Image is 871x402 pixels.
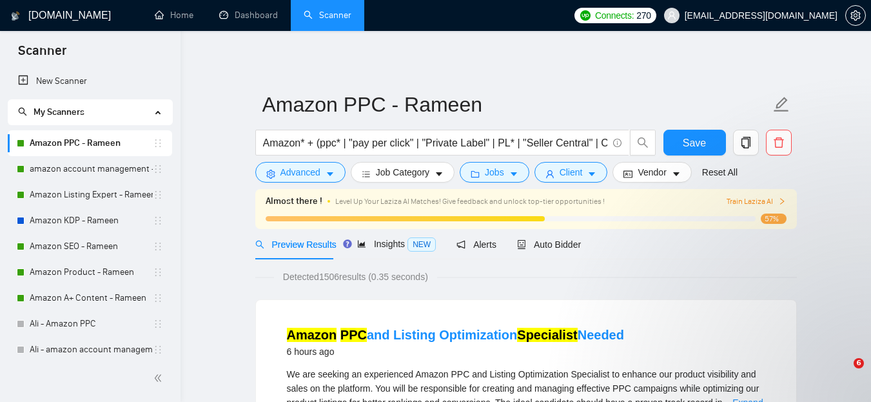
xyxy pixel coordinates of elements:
mark: PPC [340,328,367,342]
button: Save [663,130,726,156]
a: Amazon A+ Content - Rameen [30,285,153,311]
a: amazon account management - Rameen [30,156,153,182]
a: Ali - Amazon PPC [30,311,153,337]
span: Level Up Your Laziza AI Matches! Give feedback and unlock top-tier opportunities ! [335,197,605,206]
li: Amazon Listing Expert - Rameen [8,182,172,208]
span: robot [517,240,526,249]
a: Amazon KDP - Rameen [30,208,153,234]
span: delete [767,137,791,148]
span: caret-down [587,169,596,179]
span: holder [153,241,163,252]
span: Vendor [638,165,666,179]
button: userClientcaret-down [534,162,608,183]
li: New Scanner [8,68,172,94]
span: Scanner [8,41,77,68]
span: setting [846,10,865,21]
button: Train Laziza AI [727,196,786,208]
div: Tooltip anchor [342,238,353,250]
span: double-left [153,372,166,385]
a: Ali - amazon account management [30,337,153,363]
li: Amazon PPC - Rameen [8,130,172,156]
span: Alerts [456,239,496,250]
span: My Scanners [18,106,84,117]
li: Ali - amazon account management [8,337,172,363]
span: right [778,197,786,205]
input: Search Freelance Jobs... [263,135,607,151]
li: amazon account management - Rameen [8,156,172,182]
li: Amazon KDP - Rameen [8,208,172,234]
span: holder [153,267,163,277]
span: edit [773,96,790,113]
span: bars [362,169,371,179]
a: dashboardDashboard [219,10,278,21]
span: search [18,107,27,116]
button: setting [845,5,866,26]
span: Insights [357,239,436,249]
span: copy [734,137,758,148]
span: Job Category [376,165,429,179]
mark: Amazon [287,328,337,342]
span: Detected 1506 results (0.35 seconds) [274,270,437,284]
span: Save [683,135,706,151]
span: Almost there ! [266,194,322,208]
span: My Scanners [34,106,84,117]
button: barsJob Categorycaret-down [351,162,455,183]
a: searchScanner [304,10,351,21]
span: holder [153,138,163,148]
a: Amazon PPC - Rameen [30,130,153,156]
span: folder [471,169,480,179]
li: Amazon SEO - Rameen [8,234,172,259]
span: idcard [623,169,632,179]
span: holder [153,190,163,200]
span: NEW [407,237,436,252]
span: holder [153,216,163,226]
a: Amazon Product - Rameen [30,259,153,285]
span: holder [153,164,163,174]
span: holder [153,345,163,355]
span: notification [456,240,465,249]
span: caret-down [435,169,444,179]
span: caret-down [509,169,518,179]
img: upwork-logo.png [580,10,591,21]
div: 6 hours ago [287,344,624,359]
button: idcardVendorcaret-down [612,162,691,183]
span: search [631,137,655,148]
a: setting [845,10,866,21]
span: Advanced [280,165,320,179]
li: Amazon Product - Rameen [8,259,172,285]
span: setting [266,169,275,179]
span: holder [153,319,163,329]
li: Ali - Amazon PPC [8,311,172,337]
span: Preview Results [255,239,337,250]
span: Connects: [595,8,634,23]
span: user [667,11,676,20]
mark: Specialist [517,328,577,342]
a: Reset All [702,165,738,179]
button: settingAdvancedcaret-down [255,162,346,183]
button: delete [766,130,792,156]
button: search [630,130,656,156]
span: caret-down [326,169,335,179]
span: 6 [854,358,864,368]
span: holder [153,293,163,303]
button: copy [733,130,759,156]
input: Scanner name... [262,88,770,121]
img: logo [11,6,20,26]
span: area-chart [357,239,366,248]
span: search [255,240,264,249]
span: user [545,169,554,179]
iframe: Intercom live chat [827,358,858,389]
li: Amazon A+ Content - Rameen [8,285,172,311]
button: folderJobscaret-down [460,162,529,183]
a: Amazon PPCand Listing OptimizationSpecialistNeeded [287,328,624,342]
span: info-circle [613,139,621,147]
span: Auto Bidder [517,239,581,250]
span: 57% [761,214,787,224]
a: Amazon SEO - Rameen [30,234,153,259]
a: New Scanner [18,68,162,94]
a: Amazon Listing Expert - Rameen [30,182,153,208]
span: Jobs [485,165,504,179]
span: caret-down [672,169,681,179]
span: 270 [636,8,651,23]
